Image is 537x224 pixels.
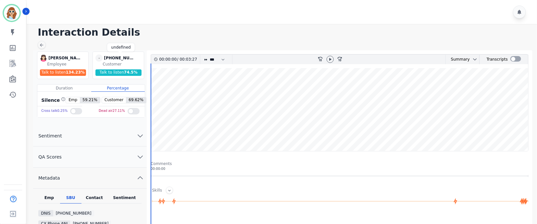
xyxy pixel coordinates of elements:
[159,55,199,64] div: /
[107,195,142,204] div: Sentiment
[102,97,126,103] span: Customer
[124,70,138,75] span: 74.5 %
[4,5,19,21] img: Bordered avatar
[40,69,86,76] div: Talk to listen
[472,57,478,62] svg: chevron down
[95,54,103,62] span: -
[91,85,145,92] div: Percentage
[151,166,529,171] div: 00:00:00
[487,55,508,64] div: Transcripts
[33,154,67,160] span: QA Scores
[53,210,94,217] div: [PHONE_NUMBER]
[136,153,144,161] svg: chevron down
[104,54,136,62] div: [PHONE_NUMBER]
[47,62,87,67] div: Employee
[33,125,147,147] button: Sentiment chevron down
[37,85,91,92] div: Duration
[95,69,142,76] div: Talk to listen
[33,168,147,189] button: Metadata chevron up
[111,45,131,50] div: undefined
[41,106,68,116] div: Cross talk 0.25 %
[81,195,107,204] div: Contact
[40,97,66,103] div: Silence
[33,147,147,168] button: QA Scores chevron down
[66,97,80,103] span: Emp
[66,70,85,75] span: 134.23 %
[33,175,65,181] span: Metadata
[48,54,81,62] div: [PERSON_NAME][EMAIL_ADDRESS][PERSON_NAME][DOMAIN_NAME]
[446,55,470,64] div: Summary
[178,55,196,64] div: 00:03:27
[38,210,53,217] div: DNIS
[159,55,177,64] div: 00:00:00
[151,161,529,166] div: Comments
[60,195,81,204] div: SBU
[99,106,125,116] div: Dead air 27.11 %
[80,97,100,103] span: 59.21 %
[103,62,143,67] div: Customer
[33,133,67,139] span: Sentiment
[38,27,531,38] h1: Interaction Details
[136,132,144,140] svg: chevron down
[470,57,478,62] button: chevron down
[126,97,146,103] span: 69.62 %
[38,195,60,204] div: Emp
[136,174,144,182] svg: chevron up
[152,188,162,194] div: Skills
